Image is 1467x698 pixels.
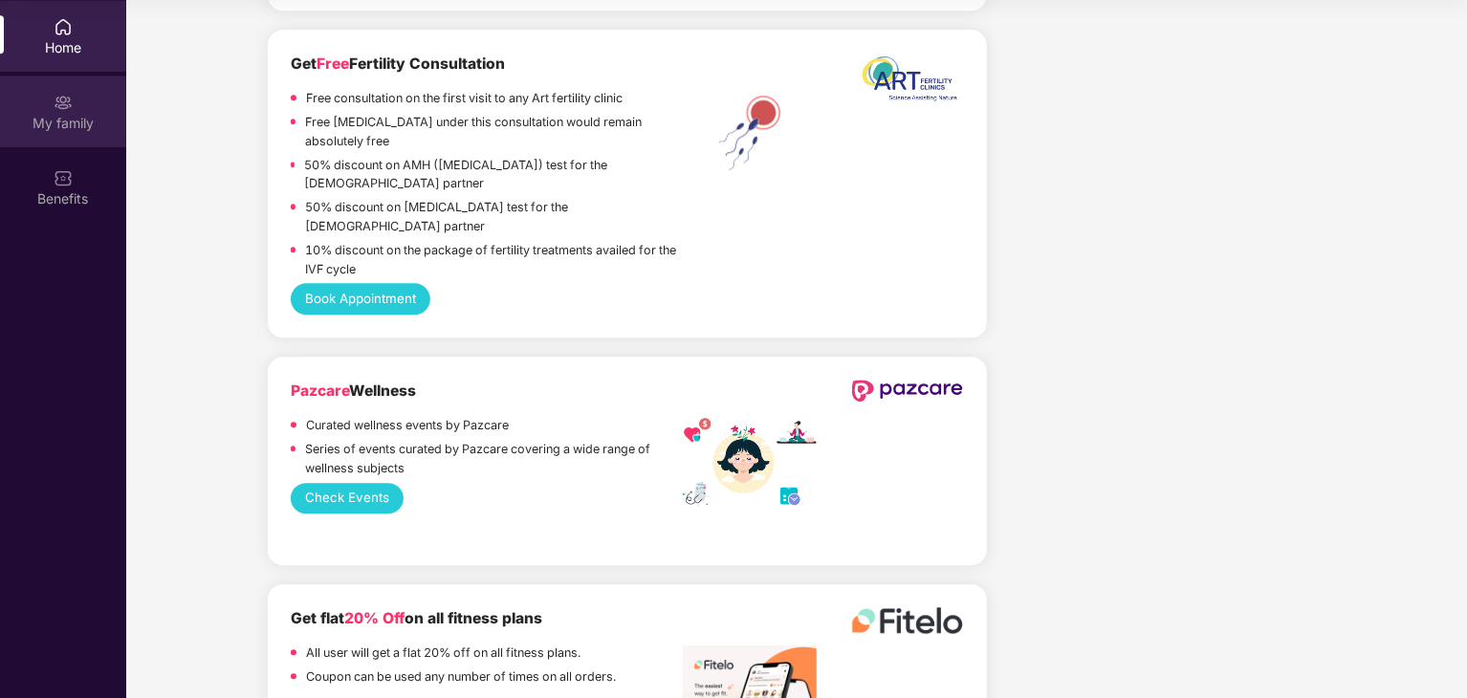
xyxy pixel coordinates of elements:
[317,55,349,73] span: Free
[54,168,73,187] img: svg+xml;base64,PHN2ZyBpZD0iQmVuZWZpdHMiIHhtbG5zPSJodHRwOi8vd3d3LnczLm9yZy8yMDAwL3N2ZyIgd2lkdGg9Ij...
[291,55,505,73] b: Get Fertility Consultation
[305,241,683,279] p: 10% discount on the package of fertility treatments availed for the IVF cycle
[306,667,616,687] p: Coupon can be used any number of times on all orders.
[305,198,684,236] p: 50% discount on [MEDICAL_DATA] test for the [DEMOGRAPHIC_DATA] partner
[54,93,73,112] img: svg+xml;base64,PHN2ZyB3aWR0aD0iMjAiIGhlaWdodD0iMjAiIHZpZXdCb3g9IjAgMCAyMCAyMCIgZmlsbD0ibm9uZSIgeG...
[54,17,73,36] img: svg+xml;base64,PHN2ZyBpZD0iSG9tZSIgeG1sbnM9Imh0dHA6Ly93d3cudzMub3JnLzIwMDAvc3ZnIiB3aWR0aD0iMjAiIG...
[305,440,684,478] p: Series of events curated by Pazcare covering a wide range of wellness subjects
[306,416,509,435] p: Curated wellness events by Pazcare
[291,382,349,400] span: Pazcare
[851,53,963,114] img: ART%20logo%20printable%20jpg.jpg
[306,89,623,108] p: Free consultation on the first visit to any Art fertility clinic
[305,113,683,151] p: Free [MEDICAL_DATA] under this consultation would remain absolutely free
[683,91,817,175] img: ART%20Fertility.png
[306,643,580,663] p: All user will get a flat 20% off on all fitness plans.
[304,156,683,194] p: 50% discount on AMH ([MEDICAL_DATA]) test for the [DEMOGRAPHIC_DATA] partner
[683,418,817,509] img: wellness_mobile.png
[291,609,542,627] b: Get flat on all fitness plans
[851,380,963,402] img: newPazcareLogo.svg
[851,607,963,635] img: fitelo%20logo.png
[291,382,416,400] b: Wellness
[291,483,405,513] button: Check Events
[344,609,405,627] span: 20% Off
[291,283,431,314] button: Book Appointment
